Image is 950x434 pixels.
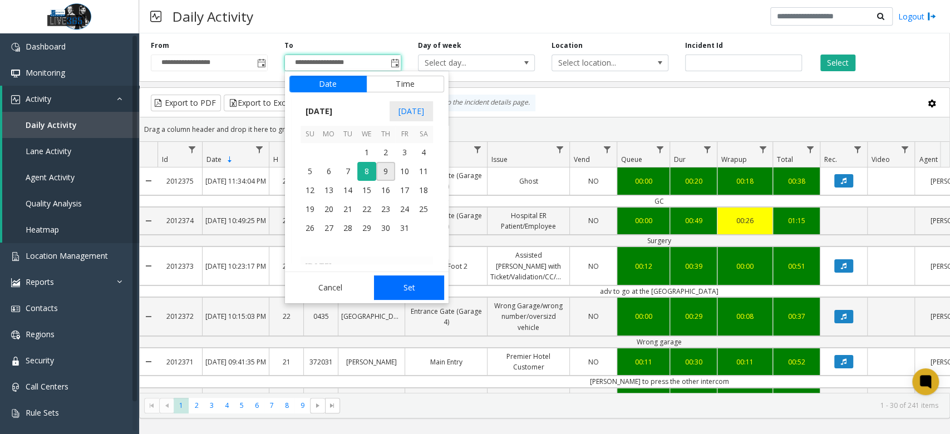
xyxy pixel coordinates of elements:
[670,354,717,370] a: 00:30
[414,162,433,181] td: Saturday, October 11, 2025
[26,120,77,130] span: Daily Activity
[304,308,338,324] a: 0435
[388,55,401,71] span: Toggle popup
[11,95,20,104] img: 'icon'
[157,258,202,274] a: 2012373
[11,69,20,78] img: 'icon'
[720,176,770,186] div: 00:18
[338,219,357,238] span: 28
[203,258,269,274] a: [DATE] 10:23:17 PM
[755,142,770,157] a: Wrapup Filter Menu
[304,354,338,370] a: 372031
[570,258,617,274] a: NO
[357,200,376,219] td: Wednesday, October 22, 2025
[319,181,338,200] span: 13
[357,219,376,238] span: 29
[203,308,269,324] a: [DATE] 10:15:03 PM
[617,258,670,274] a: 00:12
[301,162,319,181] span: 5
[2,190,139,216] a: Quality Analysis
[357,219,376,238] td: Wednesday, October 29, 2025
[319,200,338,219] span: 20
[685,41,723,51] label: Incident Id
[652,142,667,157] a: Queue Filter Menu
[776,215,817,226] div: 01:15
[776,261,817,272] div: 00:51
[919,155,937,164] span: Agent
[491,155,508,164] span: Issue
[720,357,770,367] div: 00:11
[357,181,376,200] span: 15
[357,181,376,200] td: Wednesday, October 15, 2025
[26,381,68,392] span: Call Centers
[621,155,642,164] span: Queue
[11,43,20,52] img: 'icon'
[376,126,395,143] th: Th
[395,219,414,238] span: 31
[269,213,303,229] a: 22
[376,143,395,162] span: 2
[773,354,820,370] a: 00:52
[26,146,71,156] span: Lane Activity
[488,247,569,285] a: Assisted [PERSON_NAME] with Ticket/Validation/CC/monthly
[204,398,219,413] span: Page 3
[395,219,414,238] td: Friday, October 31, 2025
[249,398,264,413] span: Page 6
[252,142,267,157] a: Date Filter Menu
[11,252,20,261] img: 'icon'
[588,357,599,367] span: NO
[338,219,357,238] td: Tuesday, October 28, 2025
[157,354,202,370] a: 2012371
[773,173,820,189] a: 00:38
[26,41,66,52] span: Dashboard
[405,303,487,330] a: Entrance Gate (Garage 4)
[313,401,322,410] span: Go to the next page
[720,215,770,226] div: 00:26
[414,162,433,181] span: 11
[673,357,714,367] div: 00:30
[325,398,340,413] span: Go to the last page
[376,200,395,219] span: 23
[255,55,267,71] span: Toggle popup
[301,103,337,120] span: [DATE]
[338,126,357,143] th: Tu
[617,213,670,229] a: 00:00
[376,162,395,181] span: 9
[488,348,569,375] a: Premier Hotel Customer
[140,163,157,199] a: Collapse Details
[570,173,617,189] a: NO
[357,200,376,219] span: 22
[11,304,20,313] img: 'icon'
[319,200,338,219] td: Monday, October 20, 2025
[219,398,234,413] span: Page 4
[390,101,433,121] span: [DATE]
[897,142,912,157] a: Video Filter Menu
[617,354,670,370] a: 00:11
[357,126,376,143] th: We
[2,164,139,190] a: Agent Activity
[310,398,325,413] span: Go to the next page
[717,213,772,229] a: 00:26
[11,409,20,418] img: 'icon'
[338,162,357,181] span: 7
[720,261,770,272] div: 00:00
[376,219,395,238] span: 30
[395,200,414,219] span: 24
[414,200,433,219] span: 25
[395,181,414,200] span: 17
[279,398,294,413] span: Page 8
[11,383,20,392] img: 'icon'
[820,55,855,71] button: Select
[347,401,938,410] kendo-pager-info: 1 - 30 of 241 items
[670,258,717,274] a: 00:39
[26,93,51,104] span: Activity
[2,112,139,138] a: Daily Activity
[234,398,249,413] span: Page 5
[151,95,221,111] button: Export to PDF
[419,55,511,71] span: Select day...
[269,308,303,324] a: 22
[140,142,949,393] div: Data table
[11,357,20,366] img: 'icon'
[405,388,487,415] a: Entrance Gate (Garage 4)
[717,258,772,274] a: 00:00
